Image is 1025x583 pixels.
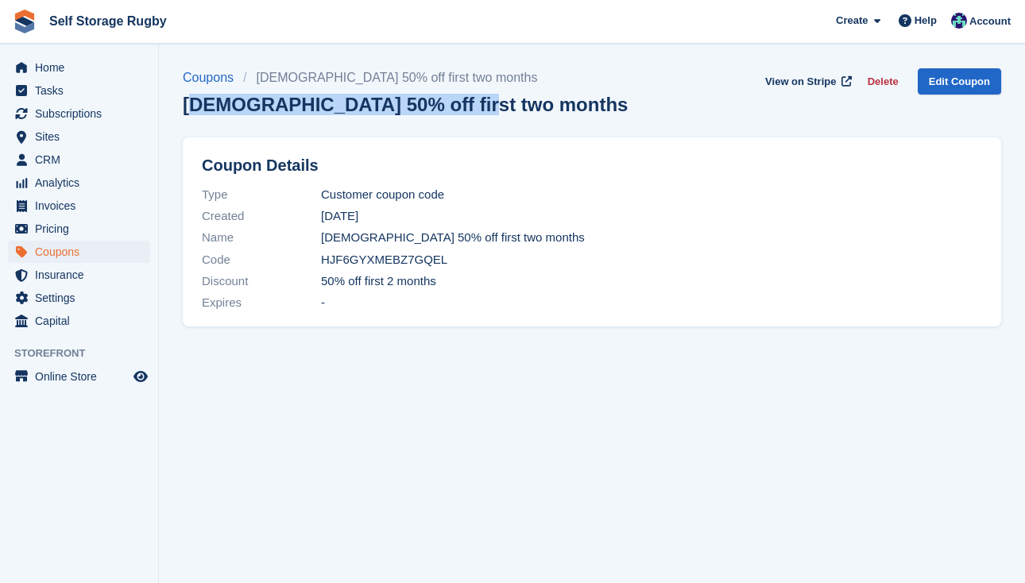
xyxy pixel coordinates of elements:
[202,229,321,247] span: Name
[8,264,150,286] a: menu
[8,125,150,148] a: menu
[202,251,321,269] span: Code
[35,195,130,217] span: Invoices
[836,13,868,29] span: Create
[183,94,628,115] h1: [DEMOGRAPHIC_DATA] 50% off first two months
[35,365,130,388] span: Online Store
[35,149,130,171] span: CRM
[8,149,150,171] a: menu
[35,287,130,309] span: Settings
[14,346,158,361] span: Storefront
[321,251,447,269] span: HJF6GYXMEBZ7GQEL
[951,13,967,29] img: Chris Palmer
[8,287,150,309] a: menu
[915,13,937,29] span: Help
[35,79,130,102] span: Tasks
[35,241,130,263] span: Coupons
[35,264,130,286] span: Insurance
[202,156,982,175] h2: Coupon Details
[183,68,243,87] a: Coupons
[35,102,130,125] span: Subscriptions
[321,294,325,312] span: -
[759,68,855,95] a: View on Stripe
[8,218,150,240] a: menu
[8,172,150,194] a: menu
[35,218,130,240] span: Pricing
[131,367,150,386] a: Preview store
[321,186,444,204] span: Customer coupon code
[321,229,585,247] span: [DEMOGRAPHIC_DATA] 50% off first two months
[35,125,130,148] span: Sites
[321,272,436,291] span: 50% off first 2 months
[35,172,130,194] span: Analytics
[8,241,150,263] a: menu
[8,102,150,125] a: menu
[8,56,150,79] a: menu
[918,68,1001,95] a: Edit Coupon
[765,74,836,90] span: View on Stripe
[969,14,1011,29] span: Account
[8,365,150,388] a: menu
[321,207,358,226] span: [DATE]
[202,207,321,226] span: Created
[8,195,150,217] a: menu
[202,294,321,312] span: Expires
[35,310,130,332] span: Capital
[13,10,37,33] img: stora-icon-8386f47178a22dfd0bd8f6a31ec36ba5ce8667c1dd55bd0f319d3a0aa187defe.svg
[8,310,150,332] a: menu
[861,68,905,95] button: Delete
[8,79,150,102] a: menu
[43,8,173,34] a: Self Storage Rugby
[202,272,321,291] span: Discount
[202,186,321,204] span: Type
[35,56,130,79] span: Home
[183,68,628,87] nav: breadcrumbs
